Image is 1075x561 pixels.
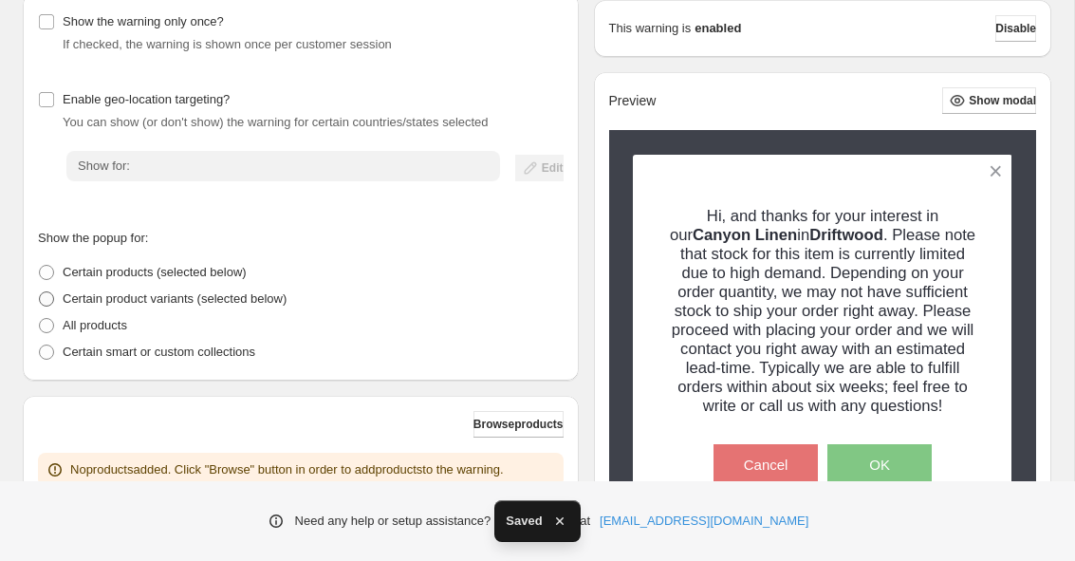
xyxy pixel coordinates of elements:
[797,226,809,244] span: in
[609,93,657,109] h2: Preview
[995,15,1036,42] button: Disable
[63,316,127,335] p: All products
[63,14,224,28] span: Show the warning only once?
[827,444,932,486] button: OK
[506,512,542,531] span: Saved
[63,265,247,279] span: Certain products (selected below)
[995,21,1036,36] span: Disable
[609,19,692,38] p: This warning is
[695,19,741,38] strong: enabled
[63,291,287,306] span: Certain product variants (selected below)
[714,444,818,486] button: Cancel
[672,226,975,415] span: . Please note that stock for this item is currently limited due to high demand. Depending on your...
[78,159,130,173] span: Show for:
[63,37,392,51] span: If checked, the warning is shown once per customer session
[38,231,148,245] span: Show the popup for:
[63,115,489,129] span: You can show (or don't show) the warning for certain countries/states selected
[600,512,808,531] a: [EMAIL_ADDRESS][DOMAIN_NAME]
[693,226,797,244] strong: Canyon Linen
[63,343,255,362] p: Certain smart or custom collections
[70,460,504,479] p: No products added. Click "Browse" button in order to add products to the warning.
[942,87,1036,114] button: Show modal
[670,207,938,244] span: Hi, and thanks for your interest in our
[473,417,564,432] span: Browse products
[473,411,564,438] button: Browseproducts
[809,226,883,244] strong: Driftwood
[63,92,230,106] span: Enable geo-location targeting?
[969,93,1036,108] span: Show modal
